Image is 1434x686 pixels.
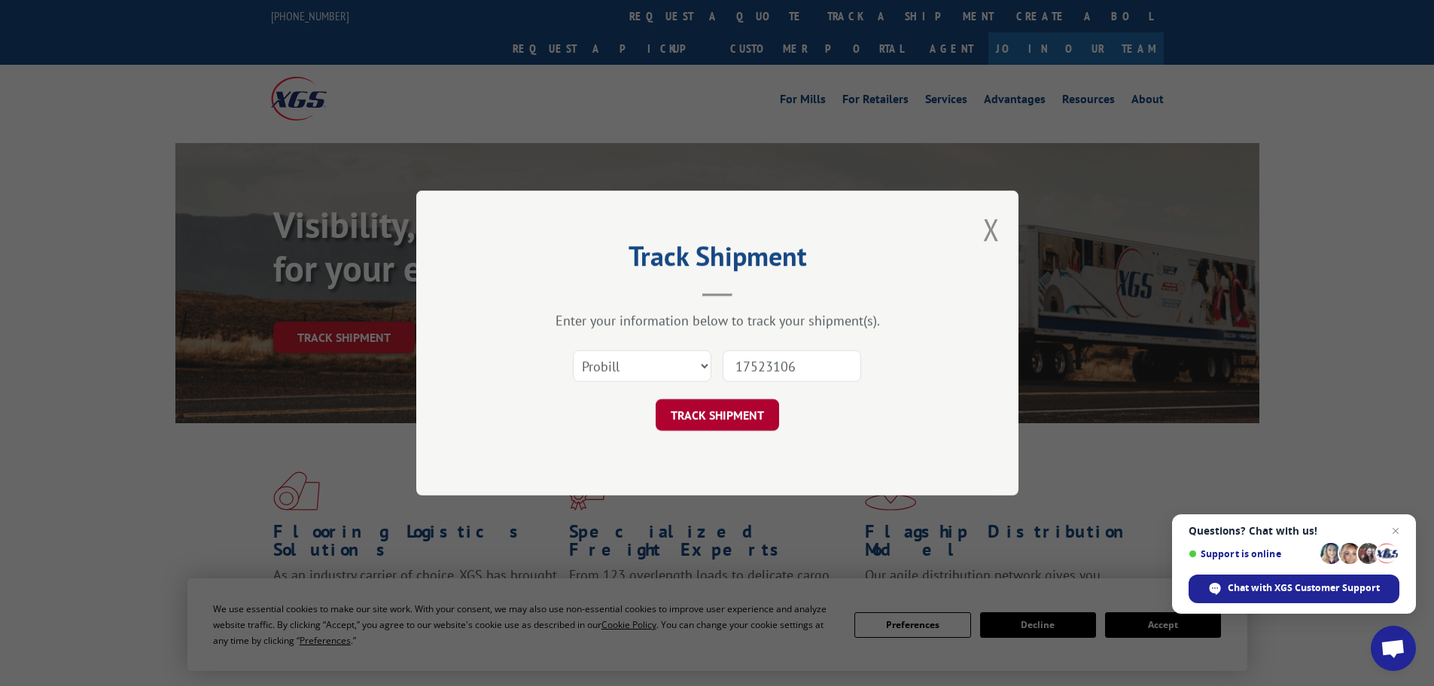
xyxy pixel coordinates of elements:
[656,399,779,431] button: TRACK SHIPMENT
[1371,626,1416,671] div: Open chat
[1189,575,1399,603] div: Chat with XGS Customer Support
[1189,548,1315,559] span: Support is online
[983,209,1000,249] button: Close modal
[1387,522,1405,540] span: Close chat
[1228,581,1380,595] span: Chat with XGS Customer Support
[492,245,943,274] h2: Track Shipment
[1189,525,1399,537] span: Questions? Chat with us!
[723,350,861,382] input: Number(s)
[492,312,943,329] div: Enter your information below to track your shipment(s).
